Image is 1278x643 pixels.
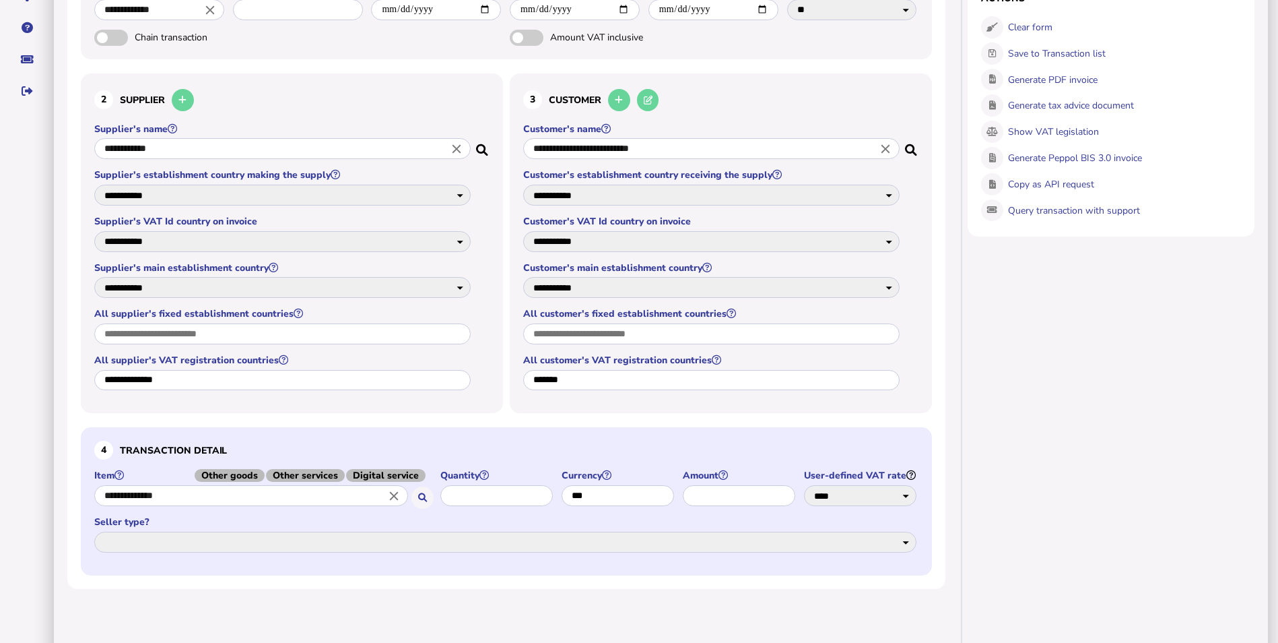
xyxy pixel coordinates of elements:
[523,354,902,367] label: All customer's VAT registration countries
[94,123,473,135] label: Supplier's name
[94,215,473,228] label: Supplier's VAT Id country on invoice
[266,469,345,482] span: Other services
[94,441,918,460] h3: Transaction detail
[683,469,797,482] label: Amount
[94,90,113,109] div: 2
[94,516,918,528] label: Seller type?
[94,469,434,482] label: Item
[804,469,918,482] label: User-defined VAT rate
[81,427,932,575] section: Define the item, and answer additional questions
[411,487,434,509] button: Search for an item by HS code or use natural language description
[905,140,918,151] i: Search for a dummy customer
[523,169,902,181] label: Customer's establishment country receiving the supply
[13,77,41,105] button: Sign out
[81,73,503,414] section: Define the seller
[523,87,918,113] h3: Customer
[94,87,490,113] h3: Supplier
[94,441,113,460] div: 4
[523,262,902,274] label: Customer's main establishment country
[94,354,473,367] label: All supplier's VAT registration countries
[135,31,276,44] span: Chain transaction
[523,90,542,109] div: 3
[562,469,676,482] label: Currency
[94,169,473,181] label: Supplier's establishment country making the supply
[523,307,902,320] label: All customer's fixed establishment countries
[94,262,473,274] label: Supplier's main establishment country
[94,307,473,320] label: All supplier's fixed establishment countries
[523,215,902,228] label: Customer's VAT Id country on invoice
[637,89,659,111] button: Edit selected customer in the database
[386,489,401,503] i: Close
[550,31,692,44] span: Amount VAT inclusive
[476,140,490,151] i: Search for a dummy seller
[449,142,464,156] i: Close
[13,13,41,42] button: Help pages
[172,89,194,111] button: Add a new supplier to the database
[346,469,426,482] span: Digital service
[13,45,41,73] button: Raise a support ticket
[195,469,265,482] span: Other goods
[878,142,893,156] i: Close
[440,469,555,482] label: Quantity
[523,123,902,135] label: Customer's name
[608,89,630,111] button: Add a new customer to the database
[203,2,217,17] i: Close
